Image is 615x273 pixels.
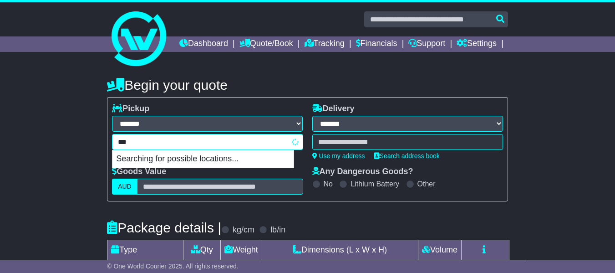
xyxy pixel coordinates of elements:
label: Goods Value [112,167,166,177]
label: Any Dangerous Goods? [312,167,413,177]
label: kg/cm [233,225,254,235]
label: AUD [112,179,137,195]
span: © One World Courier 2025. All rights reserved. [107,263,239,270]
td: Weight [221,240,262,260]
label: lb/in [270,225,285,235]
a: Use my address [312,152,365,160]
a: Financials [356,36,397,52]
a: Support [408,36,445,52]
p: Searching for possible locations... [112,150,294,168]
a: Dashboard [179,36,228,52]
h4: Begin your quote [107,77,508,93]
label: Lithium Battery [351,180,399,188]
h4: Package details | [107,220,221,235]
td: Type [107,240,183,260]
a: Search address book [374,152,440,160]
a: Tracking [305,36,345,52]
td: Volume [418,240,461,260]
a: Quote/Book [239,36,293,52]
label: Pickup [112,104,149,114]
label: Delivery [312,104,355,114]
td: Dimensions (L x W x H) [262,240,418,260]
td: Qty [183,240,221,260]
typeahead: Please provide city [112,134,303,150]
label: No [324,180,333,188]
label: Other [417,180,436,188]
a: Settings [457,36,497,52]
